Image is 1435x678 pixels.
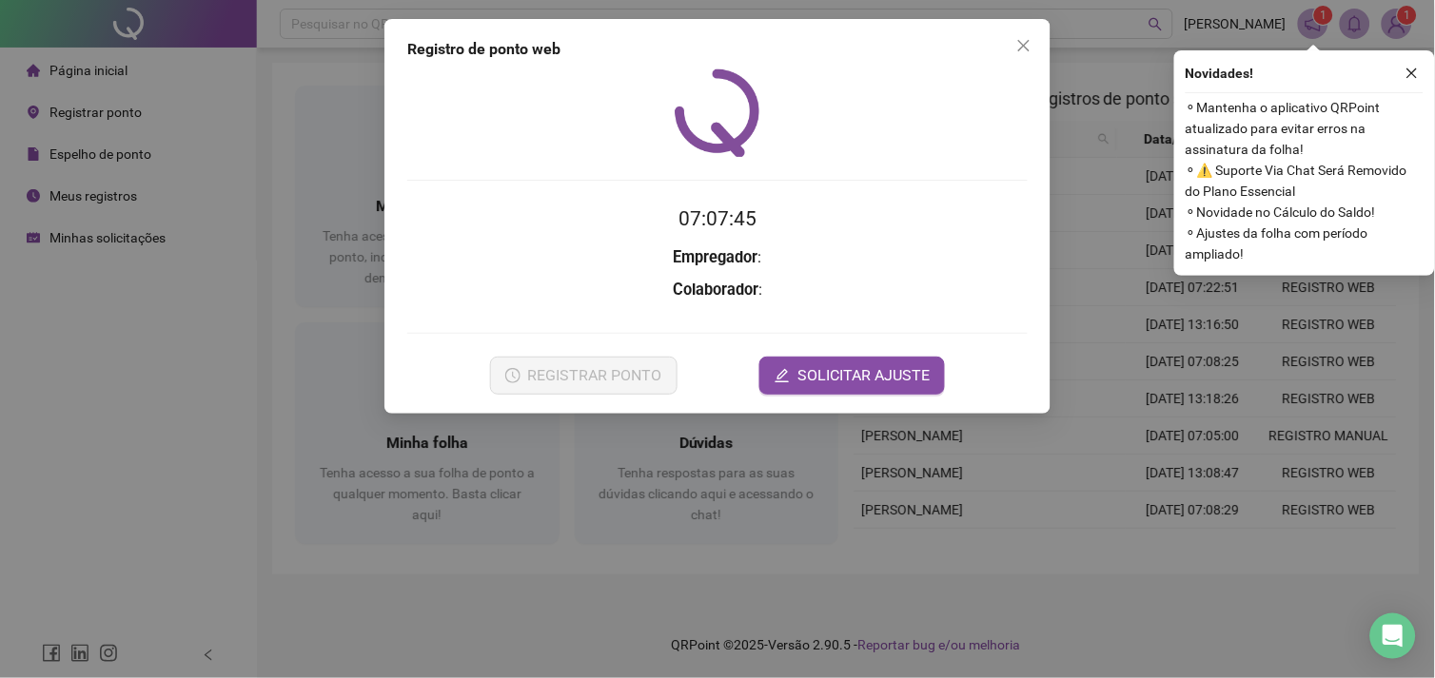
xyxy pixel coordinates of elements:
span: ⚬ Ajustes da folha com período ampliado! [1186,223,1424,264]
span: close [1406,67,1419,80]
span: ⚬ Novidade no Cálculo do Saldo! [1186,202,1424,223]
span: SOLICITAR AJUSTE [797,364,930,387]
div: Registro de ponto web [407,38,1028,61]
span: ⚬ Mantenha o aplicativo QRPoint atualizado para evitar erros na assinatura da folha! [1186,97,1424,160]
span: edit [775,368,790,383]
button: REGISTRAR PONTO [490,357,678,395]
strong: Colaborador [673,281,758,299]
button: editSOLICITAR AJUSTE [759,357,945,395]
strong: Empregador [674,248,758,266]
span: ⚬ ⚠️ Suporte Via Chat Será Removido do Plano Essencial [1186,160,1424,202]
span: Novidades ! [1186,63,1254,84]
button: Close [1009,30,1039,61]
img: QRPoint [675,68,760,157]
span: close [1016,38,1032,53]
h3: : [407,245,1028,270]
div: Open Intercom Messenger [1370,613,1416,659]
h3: : [407,278,1028,302]
time: 07:07:45 [678,207,757,230]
